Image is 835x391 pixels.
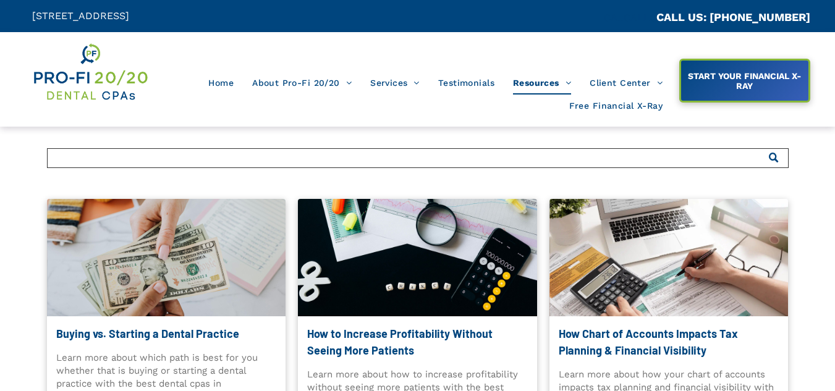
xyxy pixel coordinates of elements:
[504,71,580,95] a: Resources
[307,326,528,359] a: How to Increase Profitability Without Seeing More Patients
[549,199,789,316] a: A person is using a calculator and writing on a piece of paper.
[47,199,286,316] a: Hands exchanging US dollar bills over a white table with crafting supplies.
[679,59,810,103] a: START YOUR FINANCIAL X-RAY
[361,71,429,95] a: Services
[604,12,656,23] span: CA::CALLC
[47,148,789,168] input: Search
[559,326,779,359] a: How Chart of Accounts Impacts Tax Planning & Financial Visibility
[199,71,243,95] a: Home
[429,71,504,95] a: Testimonials
[32,10,129,22] span: [STREET_ADDRESS]
[32,41,149,103] img: Get Dental CPA Consulting, Bookkeeping, & Bank Loans
[560,95,672,118] a: Free Financial X-Ray
[656,11,810,23] a: CALL US: [PHONE_NUMBER]
[243,71,361,95] a: About Pro-Fi 20/20
[580,71,672,95] a: Client Center
[56,326,277,342] a: Buying vs. Starting a Dental Practice
[682,65,807,97] span: START YOUR FINANCIAL X-RAY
